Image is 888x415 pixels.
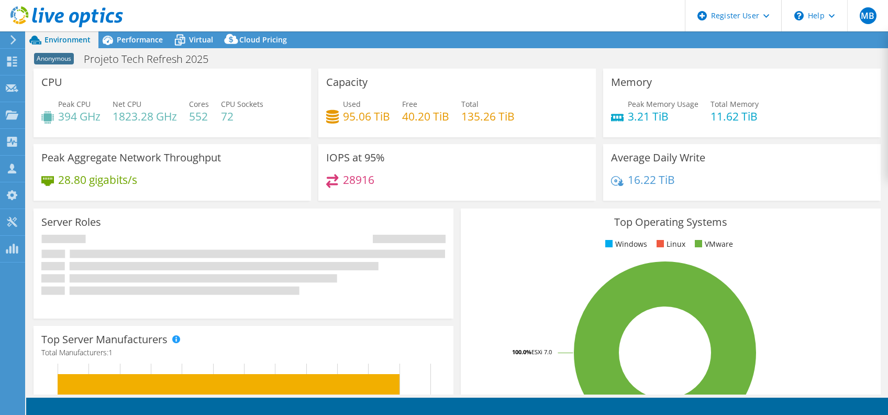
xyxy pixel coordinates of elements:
[58,99,91,109] span: Peak CPU
[58,174,137,185] h4: 28.80 gigabits/s
[402,111,449,122] h4: 40.20 TiB
[794,11,804,20] svg: \n
[343,111,390,122] h4: 95.06 TiB
[108,347,113,357] span: 1
[402,99,417,109] span: Free
[113,111,177,122] h4: 1823.28 GHz
[512,348,531,356] tspan: 100.0%
[189,99,209,109] span: Cores
[461,111,515,122] h4: 135.26 TiB
[611,152,705,163] h3: Average Daily Write
[221,111,263,122] h4: 72
[41,77,62,88] h3: CPU
[41,347,446,358] h4: Total Manufacturers:
[603,238,647,250] li: Windows
[860,7,876,24] span: MB
[628,99,698,109] span: Peak Memory Usage
[461,99,479,109] span: Total
[239,35,287,45] span: Cloud Pricing
[628,174,675,185] h4: 16.22 TiB
[189,35,213,45] span: Virtual
[79,53,225,65] h1: Projeto Tech Refresh 2025
[117,35,163,45] span: Performance
[41,152,221,163] h3: Peak Aggregate Network Throughput
[326,152,385,163] h3: IOPS at 95%
[611,77,652,88] h3: Memory
[41,216,101,228] h3: Server Roles
[711,111,759,122] h4: 11.62 TiB
[628,111,698,122] h4: 3.21 TiB
[711,99,759,109] span: Total Memory
[654,238,685,250] li: Linux
[326,77,368,88] h3: Capacity
[221,99,263,109] span: CPU Sockets
[189,111,209,122] h4: 552
[531,348,552,356] tspan: ESXi 7.0
[343,99,361,109] span: Used
[34,53,74,64] span: Anonymous
[58,111,101,122] h4: 394 GHz
[41,334,168,345] h3: Top Server Manufacturers
[469,216,873,228] h3: Top Operating Systems
[343,174,374,185] h4: 28916
[45,35,91,45] span: Environment
[113,99,141,109] span: Net CPU
[692,238,733,250] li: VMware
